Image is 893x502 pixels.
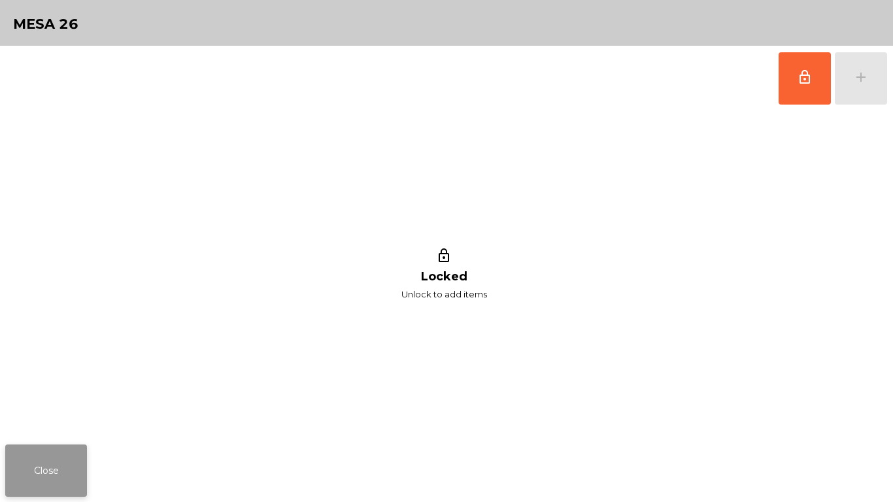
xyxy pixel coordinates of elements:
button: Close [5,444,87,497]
button: lock_outline [779,52,831,105]
span: Unlock to add items [401,286,487,303]
h4: Mesa 26 [13,14,78,34]
span: lock_outline [797,69,813,85]
i: lock_outline [434,248,454,267]
h1: Locked [421,270,467,284]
